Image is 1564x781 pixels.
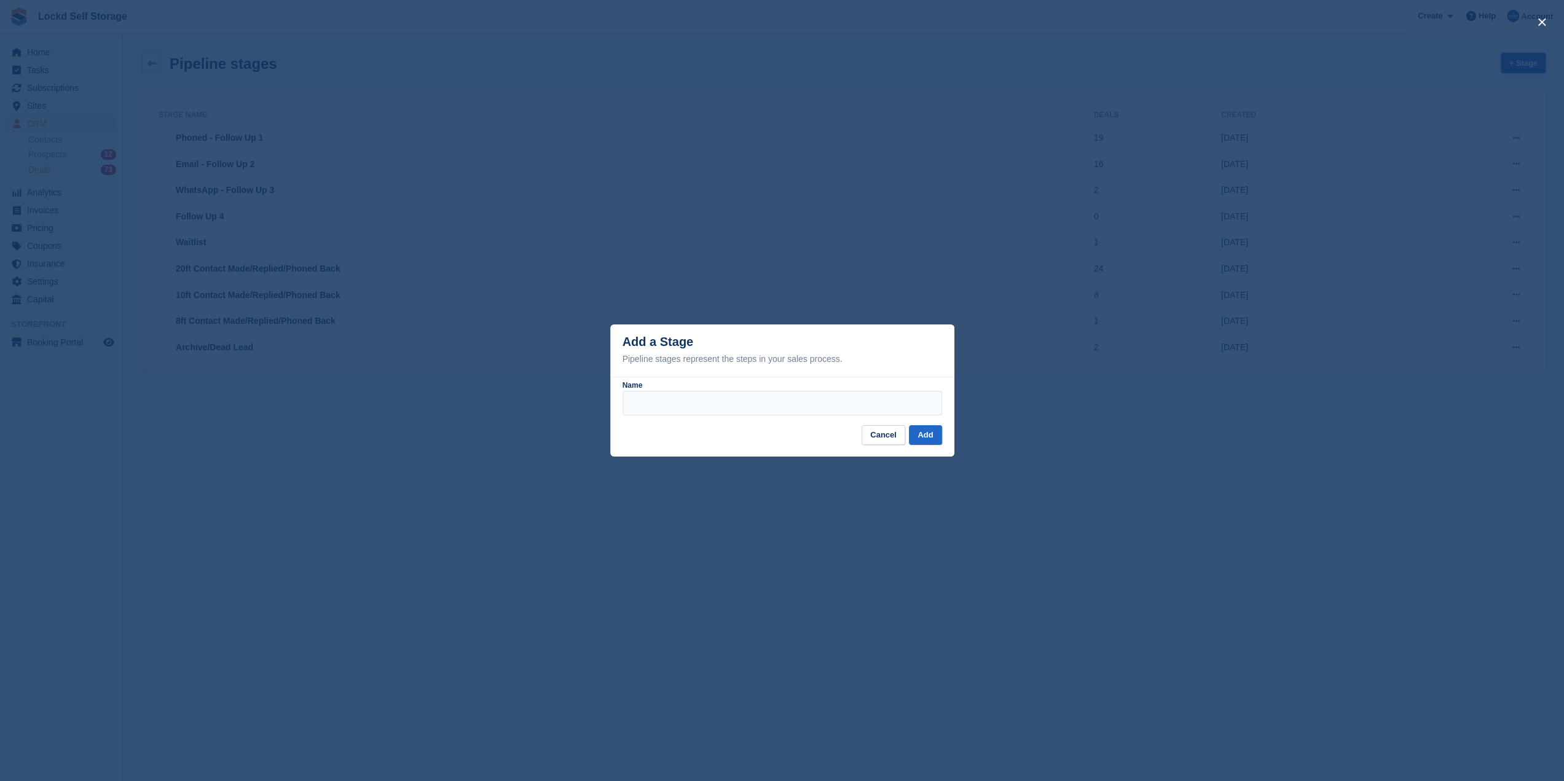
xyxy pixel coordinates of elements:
button: Cancel [862,425,905,445]
div: Pipeline stages represent the steps in your sales process. [623,351,843,366]
div: Add a Stage [623,335,843,366]
button: Add [909,425,941,445]
label: Name [623,381,643,390]
button: close [1532,12,1552,32]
